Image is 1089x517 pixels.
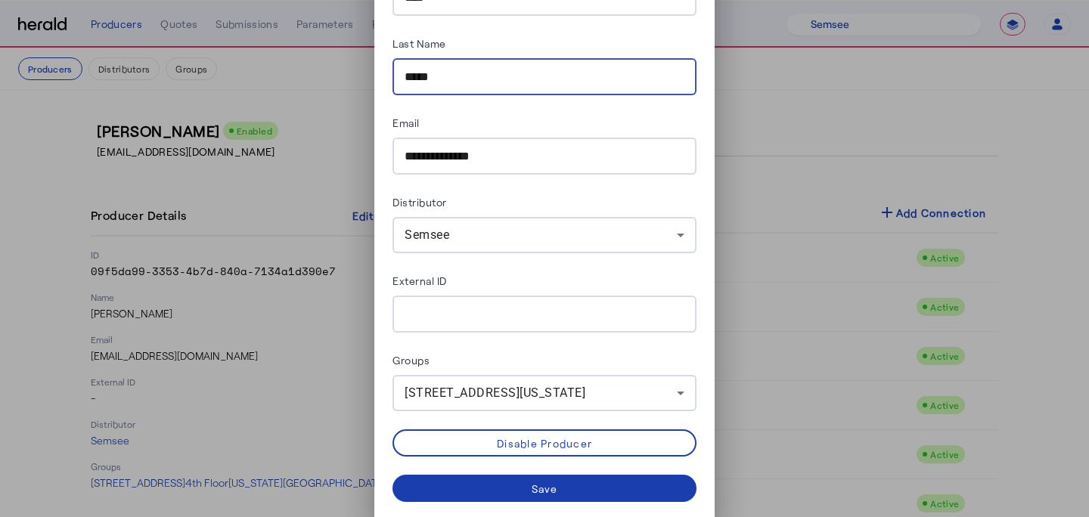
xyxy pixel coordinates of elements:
[405,228,449,242] span: Semsee
[405,385,585,400] span: [STREET_ADDRESS][US_STATE]
[392,116,420,129] label: Email
[392,475,697,502] button: Save
[532,481,558,497] div: Save
[392,274,447,287] label: External ID
[497,435,592,451] div: Disable Producer
[392,196,447,209] label: Distributor
[392,354,430,367] label: Groups
[392,37,446,50] label: Last Name
[392,429,697,457] button: Disable Producer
